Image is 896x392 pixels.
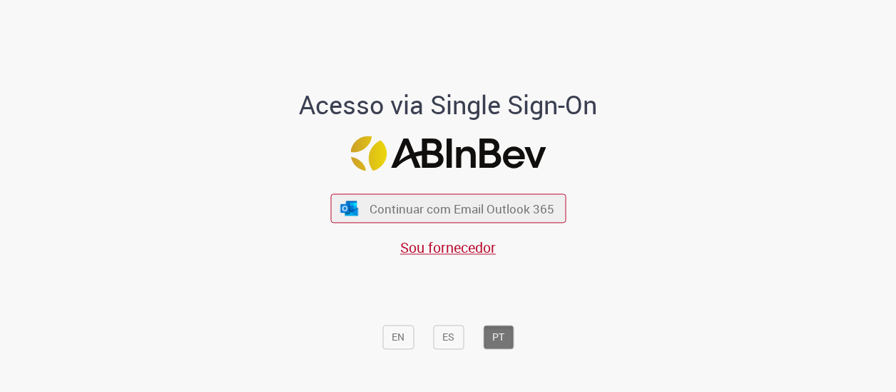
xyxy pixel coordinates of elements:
img: ícone Azure/Microsoft 360 [340,201,360,216]
a: Sou fornecedor [400,238,496,258]
img: Logo ABInBev [350,136,546,171]
button: EN [382,325,414,349]
button: ES [433,325,464,349]
button: ícone Azure/Microsoft 360 Continuar com Email Outlook 365 [330,194,566,223]
span: Continuar com Email Outlook 365 [370,201,554,217]
h1: Acesso via Single Sign-On [250,91,646,119]
button: PT [483,325,514,349]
